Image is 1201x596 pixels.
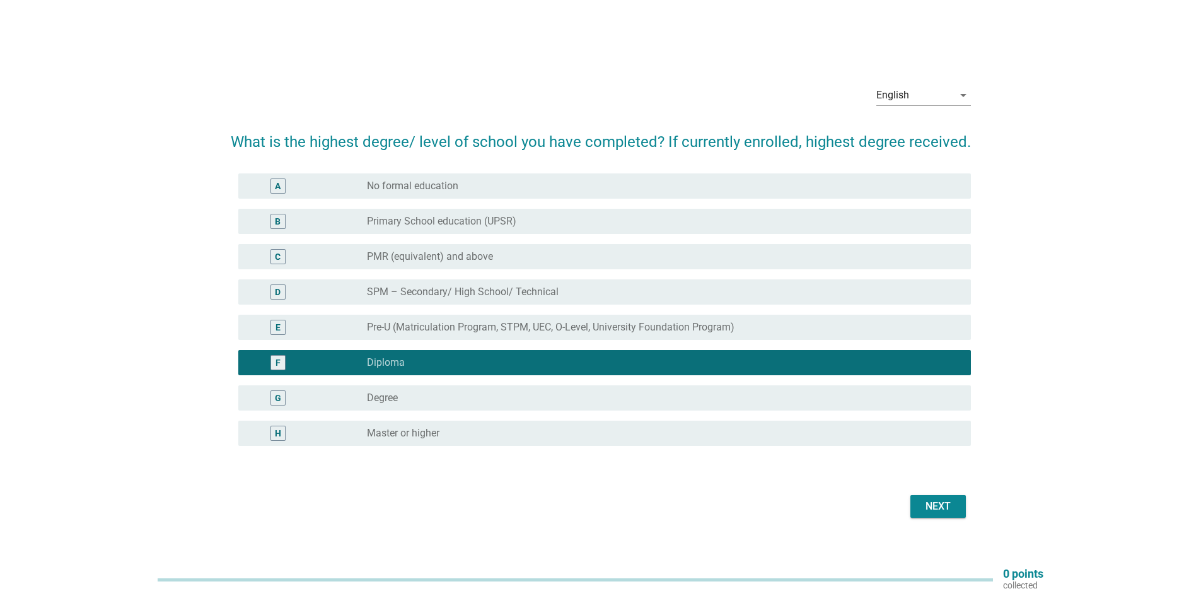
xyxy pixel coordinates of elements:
[367,180,458,192] label: No formal education
[956,88,971,103] i: arrow_drop_down
[275,285,281,298] div: D
[367,286,559,298] label: SPM – Secondary/ High School/ Technical
[1003,568,1043,580] p: 0 points
[367,321,734,334] label: Pre-U (Matriculation Program, STPM, UEC, O-Level, University Foundation Program)
[367,215,516,228] label: Primary School education (UPSR)
[275,179,281,192] div: A
[275,214,281,228] div: B
[276,320,281,334] div: E
[910,495,966,518] button: Next
[1003,580,1043,591] p: collected
[231,118,971,153] h2: What is the highest degree/ level of school you have completed? If currently enrolled, highest de...
[920,499,956,514] div: Next
[276,356,281,369] div: F
[367,356,405,369] label: Diploma
[367,427,439,440] label: Master or higher
[367,250,493,263] label: PMR (equivalent) and above
[275,250,281,263] div: C
[367,392,398,404] label: Degree
[275,426,281,440] div: H
[275,391,281,404] div: G
[876,90,909,101] div: English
